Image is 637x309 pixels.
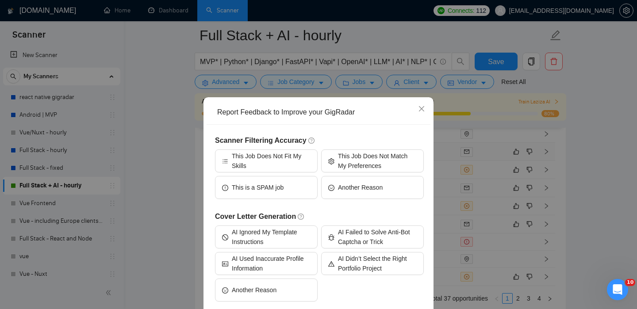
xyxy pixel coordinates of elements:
span: Another Reason [338,183,383,192]
button: barsThis Job Does Not Fit My Skills [215,149,318,172]
span: Another Reason [232,285,276,295]
span: frown [328,184,334,191]
h5: Scanner Filtering Accuracy [215,135,424,146]
span: exclamation-circle [222,184,228,191]
span: AI Didn’t Select the Right Portfolio Project [338,254,417,273]
span: idcard [222,260,228,267]
span: setting [328,157,334,164]
h5: Cover Letter Generation [215,211,424,222]
button: settingThis Job Does Not Match My Preferences [321,149,424,172]
button: stopAI Ignored My Template Instructions [215,225,318,248]
div: Report Feedback to Improve your GigRadar [217,107,426,117]
span: bars [222,157,228,164]
button: warningAI Didn’t Select the Right Portfolio Project [321,252,424,275]
span: warning [328,260,334,267]
span: AI Ignored My Template Instructions [232,227,311,247]
span: 10 [625,279,635,286]
button: bugAI Failed to Solve Anti-Bot Captcha or Trick [321,225,424,248]
span: AI Failed to Solve Anti-Bot Captcha or Trick [338,227,417,247]
span: This Job Does Not Match My Preferences [338,151,417,171]
span: frown [222,286,228,293]
iframe: Intercom live chat [607,279,628,300]
span: question-circle [298,213,305,220]
button: frownAnother Reason [321,176,424,199]
span: This Job Does Not Fit My Skills [232,151,311,171]
span: close [418,105,425,112]
span: stop [222,233,228,240]
span: This is a SPAM job [232,183,284,192]
button: frownAnother Reason [215,278,318,301]
button: idcardAI Used Inaccurate Profile Information [215,252,318,275]
button: exclamation-circleThis is a SPAM job [215,176,318,199]
span: AI Used Inaccurate Profile Information [232,254,311,273]
button: Close [410,97,434,121]
span: bug [328,233,334,240]
span: question-circle [308,137,315,144]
